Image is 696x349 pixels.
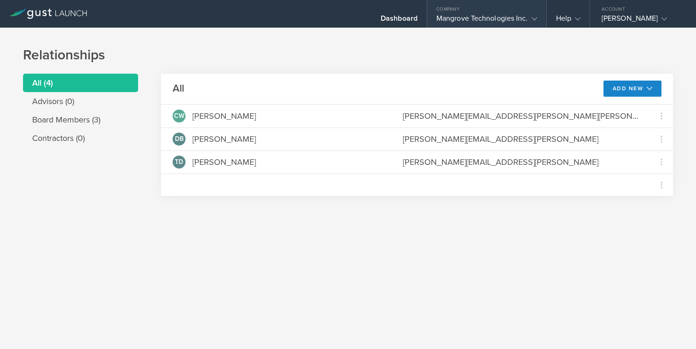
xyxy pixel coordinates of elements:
div: [PERSON_NAME] [192,133,256,145]
div: [PERSON_NAME][EMAIL_ADDRESS][PERSON_NAME] [403,133,638,145]
div: [PERSON_NAME] [602,14,680,28]
div: Dashboard [381,14,418,28]
li: Contractors (0) [23,129,138,147]
li: All (4) [23,74,138,92]
h2: All [173,82,184,95]
span: TD [175,159,183,165]
button: Add New [603,81,662,97]
div: [PERSON_NAME][EMAIL_ADDRESS][PERSON_NAME] [403,156,638,168]
div: Help [556,14,580,28]
span: DB [175,136,184,142]
span: CW [174,113,185,119]
div: Mangrove Technologies Inc. [436,14,537,28]
div: [PERSON_NAME][EMAIL_ADDRESS][PERSON_NAME][PERSON_NAME][DOMAIN_NAME] [403,110,638,122]
li: Board Members (3) [23,111,138,129]
li: Advisors (0) [23,92,138,111]
h1: Relationships [23,46,673,64]
div: [PERSON_NAME] [192,110,256,122]
div: [PERSON_NAME] [192,156,256,168]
